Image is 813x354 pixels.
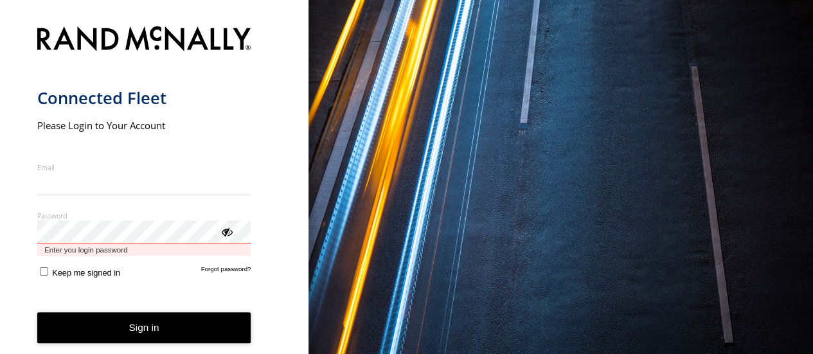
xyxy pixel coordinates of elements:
[37,211,251,220] label: Password
[37,87,251,109] h1: Connected Fleet
[37,243,251,256] span: Enter you login password
[37,119,251,132] h2: Please Login to Your Account
[220,225,233,238] div: ViewPassword
[37,163,251,172] label: Email
[52,268,120,278] span: Keep me signed in
[201,265,251,278] a: Forgot password?
[37,312,251,344] button: Sign in
[37,24,251,57] img: Rand McNally
[40,267,48,276] input: Keep me signed in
